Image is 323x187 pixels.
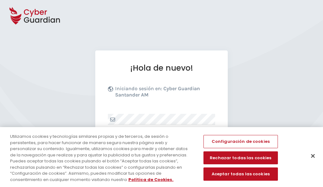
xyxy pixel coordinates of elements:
[128,177,173,183] a: Más información sobre su privacidad, se abre en una nueva pestaña
[108,63,215,73] h1: ¡Hola de nuevo!
[203,167,278,181] button: Aceptar todas las cookies
[203,135,278,148] button: Configuración de cookies, Abre el cuadro de diálogo del centro de preferencias.
[115,85,214,101] p: Iniciando sesión en:
[306,149,320,163] button: Cerrar
[10,133,194,183] div: Utilizamos cookies y tecnologías similares propias y de terceros, de sesión o persistentes, para ...
[203,151,278,165] button: Rechazar todas las cookies
[115,85,200,98] b: Cyber Guardian Santander AM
